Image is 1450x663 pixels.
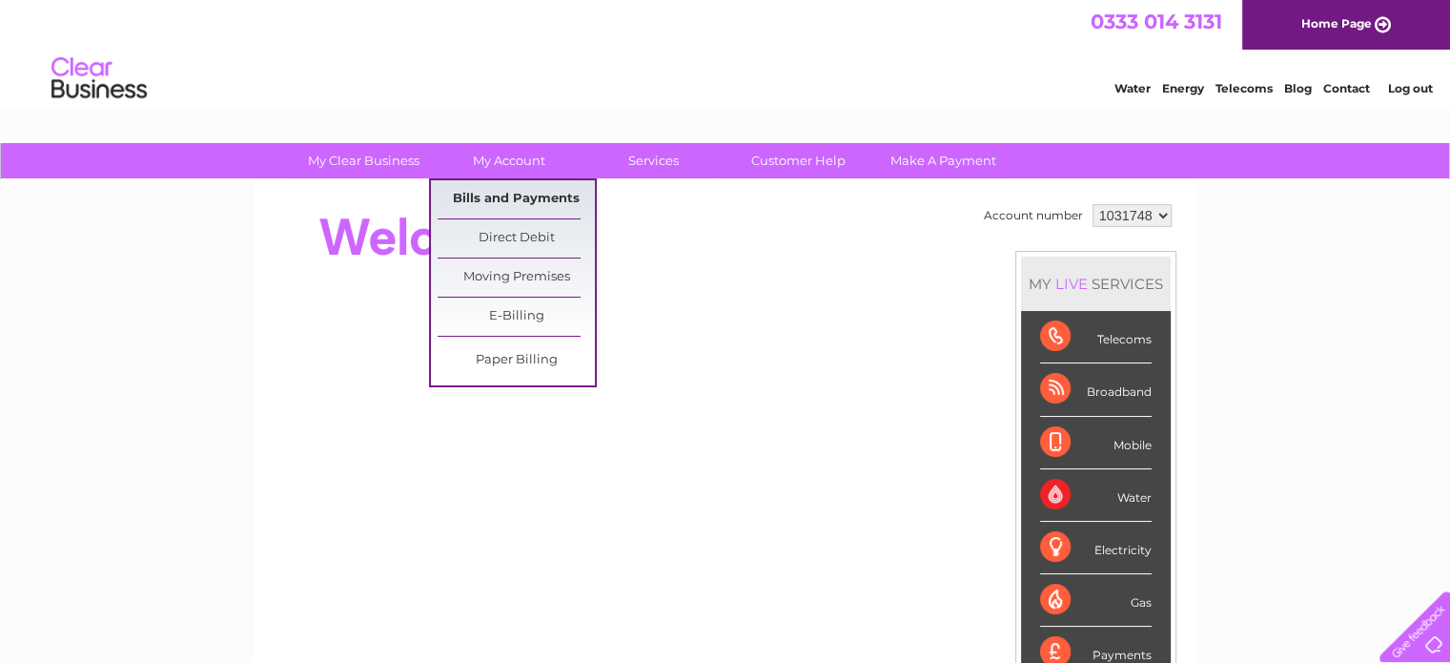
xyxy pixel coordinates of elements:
a: Log out [1387,81,1432,95]
a: Blog [1284,81,1312,95]
div: Electricity [1040,522,1152,574]
a: Make A Payment [865,143,1022,178]
div: MY SERVICES [1021,257,1171,311]
a: Direct Debit [438,219,595,258]
a: Telecoms [1215,81,1273,95]
div: Mobile [1040,417,1152,469]
a: My Account [430,143,587,178]
div: Telecoms [1040,311,1152,363]
a: E-Billing [438,298,595,336]
div: Clear Business is a trading name of Verastar Limited (registered in [GEOGRAPHIC_DATA] No. 3667643... [276,10,1176,93]
div: Gas [1040,574,1152,627]
div: Broadband [1040,363,1152,416]
a: Bills and Payments [438,180,595,218]
img: logo.png [51,50,148,108]
a: My Clear Business [285,143,442,178]
a: Energy [1162,81,1204,95]
a: Paper Billing [438,342,595,380]
a: Moving Premises [438,259,595,297]
div: LIVE [1052,275,1092,293]
a: Services [575,143,732,178]
a: Contact [1323,81,1370,95]
a: Customer Help [720,143,877,178]
a: Water [1114,81,1151,95]
a: 0333 014 3131 [1091,10,1222,33]
div: Water [1040,469,1152,522]
td: Account number [979,199,1088,232]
